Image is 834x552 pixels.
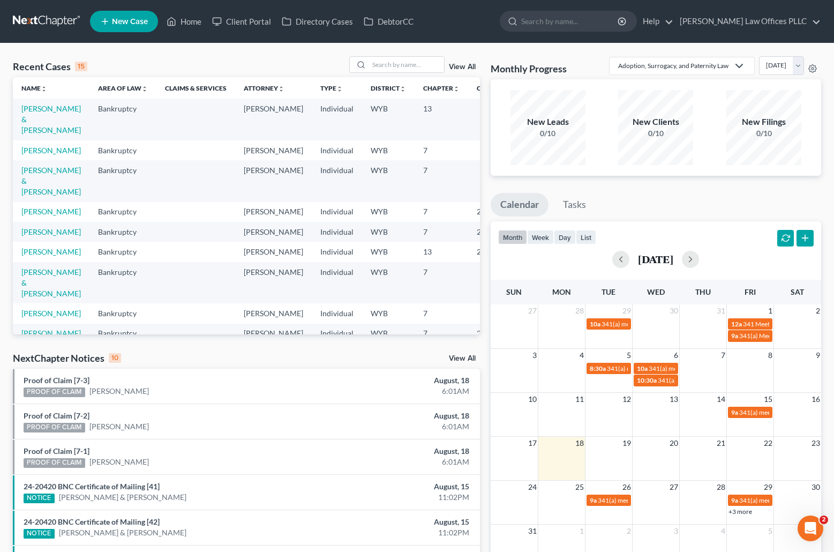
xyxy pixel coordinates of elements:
span: 26 [621,481,632,494]
span: Sat [791,287,804,296]
td: 7 [415,262,468,303]
span: 4 [578,349,585,362]
div: NextChapter Notices [13,352,121,364]
span: 31 [527,525,538,538]
a: Proof of Claim [7-2] [24,411,89,420]
div: PROOF OF CLAIM [24,423,85,432]
span: Sun [506,287,522,296]
a: Proof of Claim [7-1] [24,446,89,456]
a: [PERSON_NAME] & [PERSON_NAME] [59,492,186,503]
a: Case Nounfold_more [477,84,511,92]
span: 341(a) meeting for [PERSON_NAME] [598,496,701,504]
td: [PERSON_NAME] [235,303,312,323]
span: 15 [763,393,773,406]
div: Adoption, Surrogacy, and Paternity Law [618,61,728,70]
span: 1 [767,304,773,317]
span: 9a [590,496,597,504]
a: +3 more [728,508,752,516]
div: New Leads [510,116,585,128]
span: 8 [767,349,773,362]
td: 7 [415,160,468,202]
a: [PERSON_NAME] [21,329,81,338]
td: Individual [312,140,362,160]
span: 31 [716,304,726,317]
a: [PERSON_NAME] [21,247,81,256]
div: 6:01AM [328,386,469,397]
td: Individual [312,324,362,344]
a: [PERSON_NAME] [89,421,149,432]
span: 24 [527,481,538,494]
td: Bankruptcy [89,99,156,140]
a: DebtorCC [358,12,419,31]
td: 24-20026 [468,202,520,222]
a: Proof of Claim [7-3] [24,376,89,385]
a: Chapterunfold_more [423,84,460,92]
div: 0/10 [618,128,693,139]
td: WYB [362,303,415,323]
span: 8:30a [590,364,606,372]
td: WYB [362,242,415,262]
a: 24-20420 BNC Certificate of Mailing [42] [24,517,160,526]
td: [PERSON_NAME] [235,222,312,242]
span: 28 [574,304,585,317]
td: Bankruptcy [89,303,156,323]
td: Bankruptcy [89,262,156,303]
span: 21 [716,437,726,450]
th: Claims & Services [156,77,235,99]
span: 5 [626,349,632,362]
a: Directory Cases [276,12,358,31]
button: month [498,230,527,244]
td: Bankruptcy [89,140,156,160]
a: [PERSON_NAME] [89,457,149,467]
td: 7 [415,140,468,160]
td: [PERSON_NAME] [235,160,312,202]
div: August, 15 [328,481,469,492]
span: 7 [720,349,726,362]
td: [PERSON_NAME] [235,202,312,222]
a: View All [449,63,476,71]
input: Search by name... [369,57,444,72]
h3: Monthly Progress [491,62,567,75]
button: week [527,230,554,244]
td: Individual [312,160,362,202]
div: August, 18 [328,375,469,386]
td: 7 [415,222,468,242]
td: Individual [312,202,362,222]
div: 10 [109,353,121,363]
span: 3 [531,349,538,362]
span: Mon [552,287,571,296]
div: 11:02PM [328,527,469,538]
td: Individual [312,222,362,242]
span: Thu [695,287,711,296]
span: 17 [527,437,538,450]
div: August, 18 [328,446,469,457]
span: 30 [668,304,679,317]
span: 9a [731,496,738,504]
div: 15 [75,62,87,71]
span: 22 [763,437,773,450]
div: August, 15 [328,517,469,527]
div: PROOF OF CLAIM [24,458,85,468]
a: [PERSON_NAME] [21,207,81,216]
span: 18 [574,437,585,450]
td: Bankruptcy [89,202,156,222]
td: 22-20110 [468,242,520,262]
span: 9a [731,408,738,416]
i: unfold_more [141,86,148,92]
div: August, 18 [328,411,469,421]
a: Nameunfold_more [21,84,47,92]
td: [PERSON_NAME] [235,324,312,344]
span: 2 [626,525,632,538]
a: Typeunfold_more [320,84,343,92]
a: Client Portal [207,12,276,31]
td: 13 [415,242,468,262]
td: 13 [415,99,468,140]
div: 11:02PM [328,492,469,503]
span: 20 [668,437,679,450]
span: 30 [810,481,821,494]
a: [PERSON_NAME] [21,227,81,236]
span: 23 [810,437,821,450]
td: [PERSON_NAME] [235,242,312,262]
a: [PERSON_NAME] [21,309,81,318]
span: 2 [820,516,828,524]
